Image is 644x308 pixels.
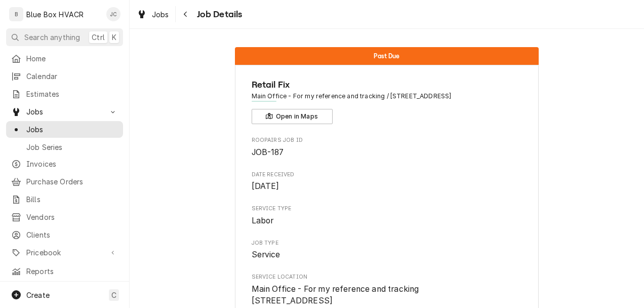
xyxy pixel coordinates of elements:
span: Jobs [152,9,169,20]
span: Jobs [26,106,103,117]
div: Client Information [252,78,522,124]
span: Job Type [252,239,522,247]
span: Pricebook [26,247,103,258]
span: Home [26,53,118,64]
span: Search anything [24,32,80,43]
span: Vendors [26,212,118,222]
span: Calendar [26,71,118,82]
div: Blue Box HVACR [26,9,84,20]
div: Job Type [252,239,522,261]
a: Vendors [6,209,123,225]
a: Clients [6,226,123,243]
span: Service Type [252,215,522,227]
span: Reports [26,266,118,277]
span: K [112,32,116,43]
span: Roopairs Job ID [252,136,522,144]
a: Jobs [133,6,173,23]
span: Date Received [252,171,522,179]
a: Invoices [6,156,123,172]
div: Roopairs Job ID [252,136,522,158]
a: Job Series [6,139,123,156]
span: Jobs [26,124,118,135]
span: Roopairs Job ID [252,146,522,159]
span: Clients [26,229,118,240]
span: Date Received [252,180,522,192]
a: Purchase Orders [6,173,123,190]
div: Service Type [252,205,522,226]
a: Reports [6,263,123,280]
span: Address [252,92,522,101]
a: Go to Jobs [6,103,123,120]
span: Estimates [26,89,118,99]
span: Service Type [252,205,522,213]
div: Date Received [252,171,522,192]
div: JC [106,7,120,21]
span: Invoices [26,159,118,169]
span: Ctrl [92,32,105,43]
a: Home [6,50,123,67]
span: Labor [252,216,274,225]
span: Name [252,78,522,92]
span: Service Location [252,283,522,307]
a: Go to Pricebook [6,244,123,261]
span: [DATE] [252,181,279,191]
span: Service Location [252,273,522,281]
div: B [9,7,23,21]
a: Estimates [6,86,123,102]
button: Open in Maps [252,109,333,124]
span: JOB-187 [252,147,284,157]
span: Main Office - For my reference and tracking [STREET_ADDRESS] [252,284,419,306]
button: Navigate back [178,6,194,22]
a: Bills [6,191,123,208]
span: Job Series [26,142,118,152]
span: Service [252,250,280,259]
a: Calendar [6,68,123,85]
span: Job Type [252,249,522,261]
div: Service Location [252,273,522,307]
div: Josh Canfield's Avatar [106,7,120,21]
span: Past Due [374,53,399,59]
span: Purchase Orders [26,176,118,187]
span: Create [26,291,50,299]
span: Bills [26,194,118,205]
span: C [111,290,116,300]
span: Job Details [194,8,243,21]
div: Status [235,47,539,65]
button: Search anythingCtrlK [6,28,123,46]
a: Jobs [6,121,123,138]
